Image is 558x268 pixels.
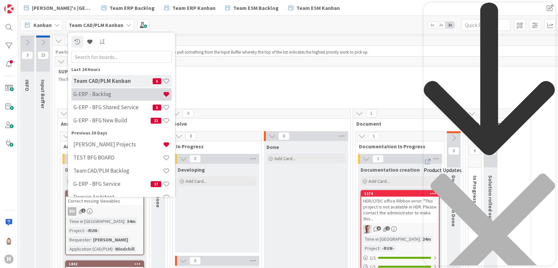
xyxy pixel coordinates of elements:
[84,227,85,234] span: :
[73,104,153,111] h4: G-ERP - BFG Shared Service
[73,181,151,187] h4: G-ERP - BFG Service
[361,191,439,223] div: 1574HDR/CFDC office Ribbon error: "This project is not available in HDR. Please contact the admin...
[66,207,143,216] div: RH
[359,143,436,150] span: Documentation In Progress
[66,261,143,267] div: 1842
[65,166,89,173] span: Designing
[421,235,433,243] div: 24m
[377,226,381,231] span: 8
[73,141,163,148] h4: [PERSON_NAME] Projects
[364,191,439,196] div: 1574
[66,191,143,205] div: 1836Correct missing Viewables
[73,91,163,98] h4: G-ERP - Backlog
[65,37,76,45] span: 64
[22,51,33,59] span: 3
[14,1,30,9] span: Support
[190,155,201,163] span: 0
[114,245,136,253] div: Windchill
[40,80,46,109] span: Input Buffer
[285,2,344,14] a: Team ESM Kanban
[73,117,151,124] h4: G-ERP - BFG New Build
[66,197,143,205] div: Correct missing Viewables
[361,197,439,223] div: HDR/CFDC office Ribbon error: "This project is not available in HDR. Please contact the administr...
[73,78,153,85] h4: Team CAD/PLM Kanban
[81,208,86,213] span: 2
[380,245,396,252] div: -RUN-
[172,4,216,12] span: Team ERP Kanban
[221,2,283,14] a: Team ESM Backlog
[176,143,253,150] span: In Progress
[32,4,92,12] span: [PERSON_NAME]'s [GEOGRAPHIC_DATA]
[73,168,163,174] h4: Team CAD/PLM Backlog
[363,245,379,252] div: Project
[4,236,13,245] img: Rv
[363,235,420,243] div: Time in [GEOGRAPHIC_DATA]
[24,80,31,91] span: INFO
[185,132,196,140] span: 0
[113,245,114,253] span: :
[361,166,420,173] span: Documentation creation
[38,51,49,59] span: 15
[155,175,162,207] span: Analyse Done
[66,191,143,197] div: 1836
[153,78,161,84] span: 5
[34,21,52,29] span: Kanban
[233,4,279,12] span: Team ESM Backlog
[69,22,123,28] b: Team CAD/PLM Kanban
[190,257,201,265] span: 0
[361,191,439,197] div: 1574
[98,2,159,14] a: Team ERP Backlog
[368,178,390,184] span: Add Card...
[178,166,205,173] span: Developing
[68,207,76,216] div: RH
[91,236,130,243] div: [PERSON_NAME]
[153,105,161,110] span: 5
[186,178,207,184] span: Add Card...
[161,2,219,14] a: Team ERP Kanban
[368,132,379,140] span: 1
[420,235,421,243] span: :
[69,262,143,266] div: 1842
[68,245,113,253] div: Application (CAD/PLM)
[183,110,194,117] span: 0
[361,225,439,233] div: BO
[266,144,279,150] span: Done
[361,254,439,262] div: 1/1
[71,51,172,63] input: Search for boards...
[274,156,295,161] span: Add Card...
[63,143,141,150] span: Analyse In Progress
[110,4,155,12] span: Team ERP Backlog
[68,236,90,243] div: Requester
[363,225,372,233] img: BO
[296,4,340,12] span: Team ESM Kanban
[379,245,380,252] span: :
[124,218,125,225] span: :
[366,110,377,117] span: 1
[370,255,376,261] span: 1 / 1
[73,155,163,161] h4: TEST BFG BOARD
[151,181,161,187] span: 17
[73,194,163,201] h4: Domain Architect
[278,132,290,140] span: 0
[71,130,172,136] div: Previous 30 Days
[67,58,79,65] span: 3
[4,255,13,264] div: H
[68,227,84,234] div: Project
[356,120,455,127] span: Document
[65,190,144,255] a: 1836Correct missing ViewablesRHTime in [GEOGRAPHIC_DATA]:34mProject:-RUN-Requester:[PERSON_NAME]A...
[125,218,137,225] div: 34m
[173,120,342,127] span: Solve
[151,118,161,124] span: 21
[68,218,124,225] div: Time in [GEOGRAPHIC_DATA]
[4,4,13,13] img: Visit kanbanzone.com
[61,120,159,127] span: Analyse
[85,227,100,234] div: -RUN-
[20,2,96,14] a: [PERSON_NAME]'s [GEOGRAPHIC_DATA]
[372,155,384,163] span: 1
[386,226,390,231] span: 2
[90,236,91,243] span: :
[71,66,172,73] div: Last 24 Hours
